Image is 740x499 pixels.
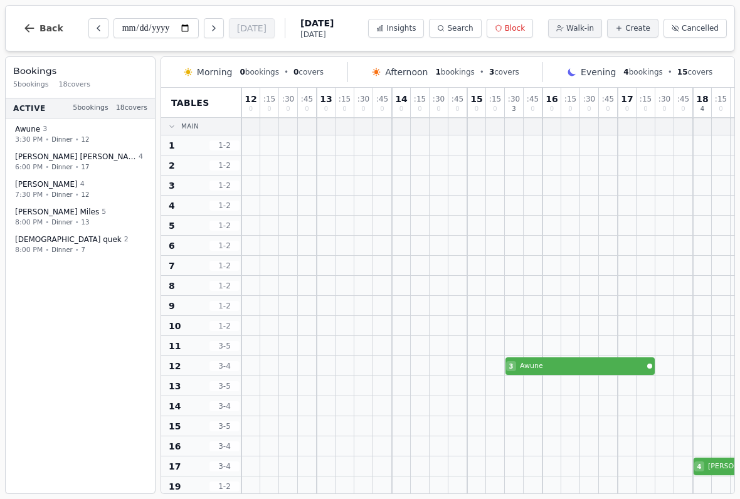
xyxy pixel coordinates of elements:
[139,152,143,162] span: 4
[681,106,685,112] span: 0
[339,95,351,103] span: : 15
[15,234,122,244] span: [DEMOGRAPHIC_DATA] quek
[169,300,175,312] span: 9
[15,162,43,172] span: 6:00 PM
[75,135,79,144] span: •
[169,480,181,493] span: 19
[209,461,240,471] span: 3 - 4
[293,68,299,76] span: 0
[8,147,152,177] button: [PERSON_NAME] [PERSON_NAME]46:00 PM•Dinner•17
[45,135,49,144] span: •
[15,134,43,145] span: 3:30 PM
[169,199,175,212] span: 4
[520,361,645,372] span: Awune
[395,95,407,103] span: 14
[429,19,481,38] button: Search
[435,67,474,77] span: bookings
[677,68,688,76] span: 15
[75,190,79,199] span: •
[658,95,670,103] span: : 30
[51,190,72,199] span: Dinner
[282,95,294,103] span: : 30
[80,179,85,190] span: 4
[300,29,334,39] span: [DATE]
[489,68,494,76] span: 3
[357,95,369,103] span: : 30
[13,13,73,43] button: Back
[209,441,240,451] span: 3 - 4
[493,106,497,112] span: 0
[209,160,240,171] span: 1 - 2
[324,106,328,112] span: 0
[606,106,610,112] span: 0
[263,95,275,103] span: : 15
[209,361,240,371] span: 3 - 4
[625,106,629,112] span: 0
[380,106,384,112] span: 0
[209,221,240,231] span: 1 - 2
[301,95,313,103] span: : 45
[169,440,181,453] span: 16
[697,462,702,471] span: 4
[181,122,199,131] span: Main
[550,106,554,112] span: 0
[546,95,558,103] span: 16
[197,66,233,78] span: Morning
[209,381,240,391] span: 3 - 5
[249,106,253,112] span: 0
[15,244,43,255] span: 8:00 PM
[102,207,106,218] span: 5
[59,80,90,90] span: 18 covers
[386,23,416,33] span: Insights
[663,19,727,38] button: Cancelled
[621,95,633,103] span: 17
[209,321,240,331] span: 1 - 2
[169,340,181,352] span: 11
[509,362,514,371] span: 3
[662,106,666,112] span: 0
[8,120,152,149] button: Awune 33:30 PM•Dinner•12
[677,95,689,103] span: : 45
[15,124,40,134] span: Awune
[116,103,147,113] span: 18 covers
[169,400,181,412] span: 14
[568,106,572,112] span: 0
[267,106,271,112] span: 0
[376,95,388,103] span: : 45
[433,95,445,103] span: : 30
[418,106,421,112] span: 0
[512,106,515,112] span: 3
[602,95,614,103] span: : 45
[300,17,334,29] span: [DATE]
[368,19,424,38] button: Insights
[15,189,43,200] span: 7:30 PM
[209,481,240,491] span: 1 - 2
[581,66,616,78] span: Evening
[623,67,662,77] span: bookings
[583,95,595,103] span: : 30
[15,152,136,162] span: [PERSON_NAME] [PERSON_NAME]
[45,245,49,255] span: •
[169,420,181,433] span: 15
[527,95,539,103] span: : 45
[75,245,79,255] span: •
[15,207,99,217] span: [PERSON_NAME] Miles
[82,162,90,172] span: 17
[342,106,346,112] span: 0
[169,360,181,372] span: 12
[564,95,576,103] span: : 15
[240,68,245,76] span: 0
[668,67,672,77] span: •
[470,95,482,103] span: 15
[209,140,240,150] span: 1 - 2
[209,301,240,311] span: 1 - 2
[719,106,722,112] span: 0
[305,106,309,112] span: 0
[209,261,240,271] span: 1 - 2
[399,106,403,112] span: 0
[447,23,473,33] span: Search
[677,67,712,77] span: covers
[436,106,440,112] span: 0
[286,106,290,112] span: 0
[45,162,49,172] span: •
